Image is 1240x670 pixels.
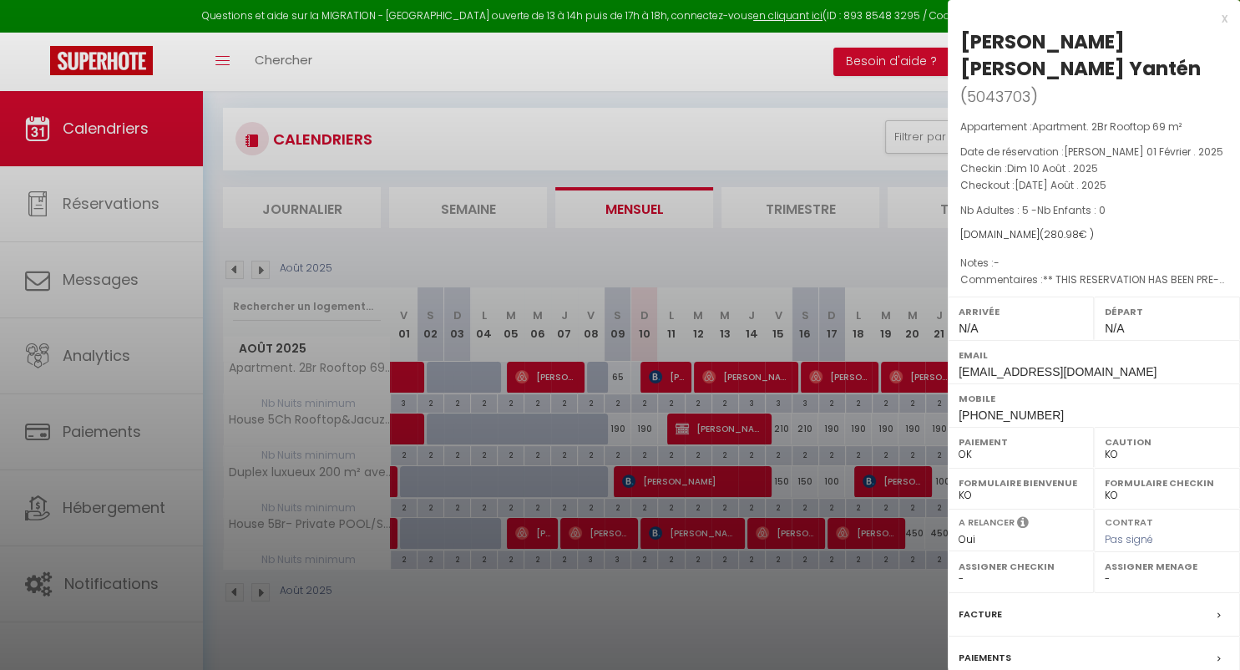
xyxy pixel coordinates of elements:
label: Assigner Menage [1105,558,1229,575]
p: Notes : [960,255,1227,272]
label: Facture [959,606,1002,623]
span: [PERSON_NAME] 01 Février . 2025 [1064,145,1223,159]
span: 5043703 [967,86,1030,107]
i: Sélectionner OUI si vous souhaiter envoyer les séquences de messages post-checkout [1017,515,1029,534]
label: Mobile [959,390,1229,407]
span: 280.98 [1044,227,1079,241]
p: Date de réservation : [960,144,1227,160]
p: Checkin : [960,160,1227,177]
span: ( € ) [1040,227,1094,241]
span: Nb Enfants : 0 [1037,203,1106,217]
label: Départ [1105,303,1229,320]
span: [DATE] Août . 2025 [1015,178,1106,192]
label: Assigner Checkin [959,558,1083,575]
label: Caution [1105,434,1229,450]
label: Paiements [959,649,1011,667]
label: A relancer [959,515,1015,530]
label: Contrat [1105,515,1153,526]
span: Nb Adultes : 5 - [960,203,1106,217]
span: Dim 10 Août . 2025 [1007,161,1098,175]
span: - [994,256,1000,270]
label: Paiement [959,434,1083,450]
div: [DOMAIN_NAME] [960,227,1227,243]
span: [PHONE_NUMBER] [959,409,1064,422]
p: Commentaires : [960,272,1227,288]
span: N/A [959,322,978,335]
label: Email [959,347,1229,363]
span: [EMAIL_ADDRESS][DOMAIN_NAME] [959,365,1156,378]
span: ( ) [960,84,1038,108]
div: x [948,8,1227,28]
p: Checkout : [960,177,1227,194]
p: Appartement : [960,119,1227,135]
label: Formulaire Checkin [1105,475,1229,491]
label: Formulaire Bienvenue [959,475,1083,491]
span: N/A [1105,322,1124,335]
label: Arrivée [959,303,1083,320]
div: [PERSON_NAME] [PERSON_NAME] Yantén [960,28,1227,82]
span: Apartment. 2Br Rooftop 69 m² [1032,119,1182,134]
span: Pas signé [1105,532,1153,546]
